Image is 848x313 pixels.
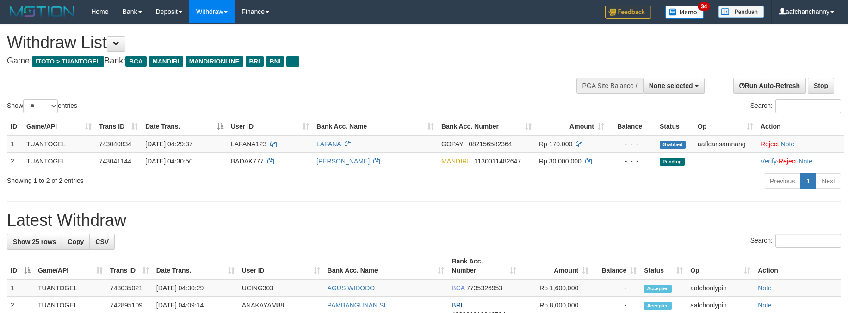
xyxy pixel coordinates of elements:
[800,173,816,189] a: 1
[13,238,56,245] span: Show 25 rows
[694,135,757,153] td: aafleansamnang
[750,234,841,248] label: Search:
[231,140,266,148] span: LAFANA123
[7,234,62,250] a: Show 25 rows
[7,172,347,185] div: Showing 1 to 2 of 2 entries
[649,82,693,89] span: None selected
[758,284,772,292] a: Note
[466,284,502,292] span: Copy 7735326953 to clipboard
[145,157,192,165] span: [DATE] 04:30:50
[149,56,183,67] span: MANDIRI
[99,157,131,165] span: 743041144
[7,279,34,297] td: 1
[520,253,592,279] th: Amount: activate to sort column ascending
[328,301,386,309] a: PAMBANGUNAN SI
[313,118,438,135] th: Bank Acc. Name: activate to sort column ascending
[816,173,841,189] a: Next
[612,156,652,166] div: - - -
[718,6,764,18] img: panduan.png
[643,78,705,94] button: None selected
[608,118,656,135] th: Balance
[68,238,84,245] span: Copy
[781,140,795,148] a: Note
[758,301,772,309] a: Note
[153,253,238,279] th: Date Trans.: activate to sort column ascending
[95,118,142,135] th: Trans ID: activate to sort column ascending
[694,118,757,135] th: Op: activate to sort column ascending
[227,118,313,135] th: User ID: activate to sort column ascending
[7,5,77,19] img: MOTION_logo.png
[775,234,841,248] input: Search:
[798,157,812,165] a: Note
[665,6,704,19] img: Button%20Memo.svg
[761,157,777,165] a: Verify
[238,279,324,297] td: UCING303
[452,284,464,292] span: BCA
[757,118,844,135] th: Action
[286,56,299,67] span: ...
[89,234,115,250] a: CSV
[539,140,572,148] span: Rp 170.000
[324,253,448,279] th: Bank Acc. Name: activate to sort column ascending
[779,157,797,165] a: Reject
[539,157,582,165] span: Rp 30.000.000
[474,157,521,165] span: Copy 1130011482647 to clipboard
[7,253,34,279] th: ID: activate to sort column descending
[125,56,146,67] span: BCA
[764,173,801,189] a: Previous
[145,140,192,148] span: [DATE] 04:29:37
[142,118,227,135] th: Date Trans.: activate to sort column descending
[808,78,834,94] a: Stop
[106,253,153,279] th: Trans ID: activate to sort column ascending
[612,139,652,149] div: - - -
[754,253,841,279] th: Action
[7,135,23,153] td: 1
[469,140,512,148] span: Copy 082156582364 to clipboard
[246,56,264,67] span: BRI
[99,140,131,148] span: 743040834
[448,253,520,279] th: Bank Acc. Number: activate to sort column ascending
[576,78,643,94] div: PGA Site Balance /
[698,2,710,11] span: 34
[605,6,651,19] img: Feedback.jpg
[62,234,90,250] a: Copy
[23,135,95,153] td: TUANTOGEL
[452,301,462,309] span: BRI
[733,78,806,94] a: Run Auto-Refresh
[316,140,341,148] a: LAFANA
[153,279,238,297] td: [DATE] 04:30:29
[535,118,608,135] th: Amount: activate to sort column ascending
[34,253,106,279] th: Game/API: activate to sort column ascending
[441,140,463,148] span: GOPAY
[644,302,672,310] span: Accepted
[757,135,844,153] td: ·
[757,152,844,169] td: · ·
[23,118,95,135] th: Game/API: activate to sort column ascending
[106,279,153,297] td: 743035021
[640,253,687,279] th: Status: activate to sort column ascending
[23,152,95,169] td: TUANTOGEL
[441,157,469,165] span: MANDIRI
[7,56,556,66] h4: Game: Bank:
[316,157,370,165] a: [PERSON_NAME]
[660,141,686,149] span: Grabbed
[656,118,694,135] th: Status
[34,279,106,297] td: TUANTOGEL
[592,253,640,279] th: Balance: activate to sort column ascending
[775,99,841,113] input: Search:
[644,285,672,293] span: Accepted
[7,99,77,113] label: Show entries
[7,118,23,135] th: ID
[32,56,104,67] span: ITOTO > TUANTOGEL
[186,56,243,67] span: MANDIRIONLINE
[7,33,556,52] h1: Withdraw List
[687,253,754,279] th: Op: activate to sort column ascending
[438,118,535,135] th: Bank Acc. Number: activate to sort column ascending
[592,279,640,297] td: -
[660,158,685,166] span: Pending
[520,279,592,297] td: Rp 1,600,000
[687,279,754,297] td: aafchonlypin
[238,253,324,279] th: User ID: activate to sort column ascending
[7,211,841,230] h1: Latest Withdraw
[266,56,284,67] span: BNI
